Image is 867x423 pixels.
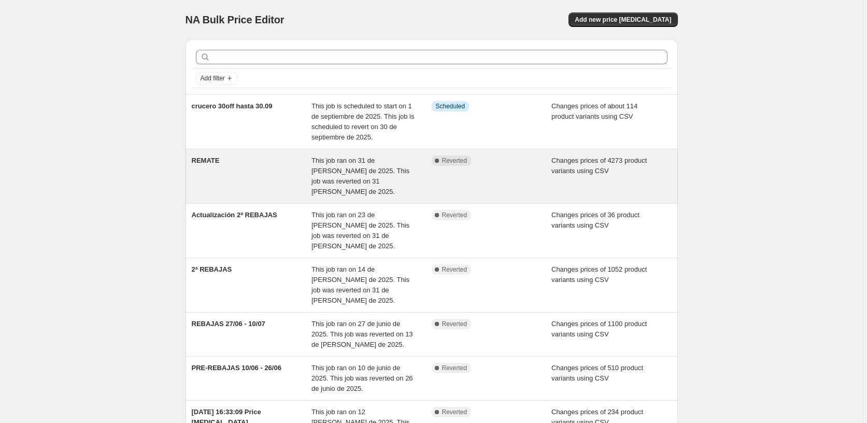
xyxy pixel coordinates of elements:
[442,211,467,219] span: Reverted
[575,16,671,24] span: Add new price [MEDICAL_DATA]
[311,265,409,304] span: This job ran on 14 de [PERSON_NAME] de 2025. This job was reverted on 31 de [PERSON_NAME] de 2025.
[192,211,277,219] span: Actualización 2ª REBAJAS
[192,265,232,273] span: 2ª REBAJAS
[442,364,467,372] span: Reverted
[311,211,409,250] span: This job ran on 23 de [PERSON_NAME] de 2025. This job was reverted on 31 de [PERSON_NAME] de 2025.
[442,157,467,165] span: Reverted
[551,211,639,229] span: Changes prices of 36 product variants using CSV
[311,364,413,392] span: This job ran on 10 de junio de 2025. This job was reverted on 26 de junio de 2025.
[551,320,647,338] span: Changes prices of 1100 product variants using CSV
[186,14,285,25] span: NA Bulk Price Editor
[551,157,647,175] span: Changes prices of 4273 product variants using CSV
[311,320,413,348] span: This job ran on 27 de junio de 2025. This job was reverted on 13 de [PERSON_NAME] de 2025.
[568,12,677,27] button: Add new price [MEDICAL_DATA]
[192,320,265,328] span: REBAJAS 27/06 - 10/07
[551,265,647,284] span: Changes prices of 1052 product variants using CSV
[311,157,409,195] span: This job ran on 31 de [PERSON_NAME] de 2025. This job was reverted on 31 [PERSON_NAME] de 2025.
[192,157,220,164] span: REMATE
[196,72,237,84] button: Add filter
[442,320,467,328] span: Reverted
[311,102,415,141] span: This job is scheduled to start on 1 de septiembre de 2025. This job is scheduled to revert on 30 ...
[442,408,467,416] span: Reverted
[551,364,643,382] span: Changes prices of 510 product variants using CSV
[201,74,225,82] span: Add filter
[551,102,637,120] span: Changes prices of about 114 product variants using CSV
[442,265,467,274] span: Reverted
[436,102,465,110] span: Scheduled
[192,102,273,110] span: crucero 30off hasta 30.09
[192,364,281,372] span: PRE-REBAJAS 10/06 - 26/06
